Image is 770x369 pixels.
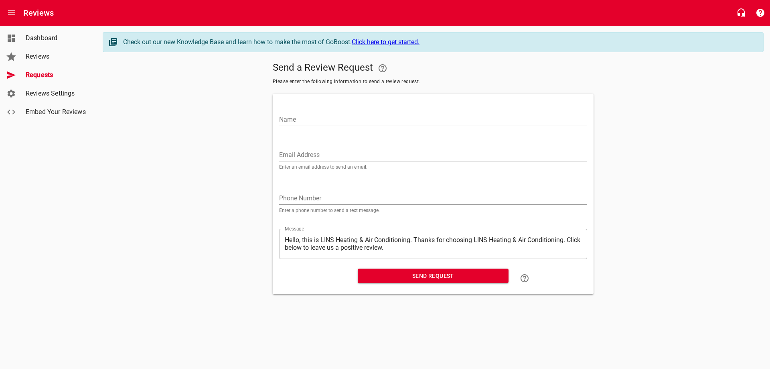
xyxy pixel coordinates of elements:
p: Enter a phone number to send a text message. [279,208,587,213]
button: Send Request [358,269,509,283]
span: Please enter the following information to send a review request. [273,78,594,86]
div: Check out our new Knowledge Base and learn how to make the most of GoBoost. [123,37,755,47]
h6: Reviews [23,6,54,19]
a: Your Google or Facebook account must be connected to "Send a Review Request" [373,59,392,78]
span: Reviews [26,52,87,61]
p: Enter an email address to send an email. [279,165,587,169]
a: Click here to get started. [352,38,419,46]
a: Learn how to "Send a Review Request" [515,269,534,288]
button: Support Portal [751,3,770,22]
span: Embed Your Reviews [26,107,87,117]
button: Open drawer [2,3,21,22]
button: Live Chat [731,3,751,22]
span: Reviews Settings [26,89,87,98]
span: Dashboard [26,33,87,43]
h5: Send a Review Request [273,59,594,78]
textarea: Hello, this is LINS Heating & Air Conditioning. Thanks for choosing LINS Heating & Air Conditioni... [285,236,582,251]
span: Send Request [364,271,502,281]
span: Requests [26,70,87,80]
